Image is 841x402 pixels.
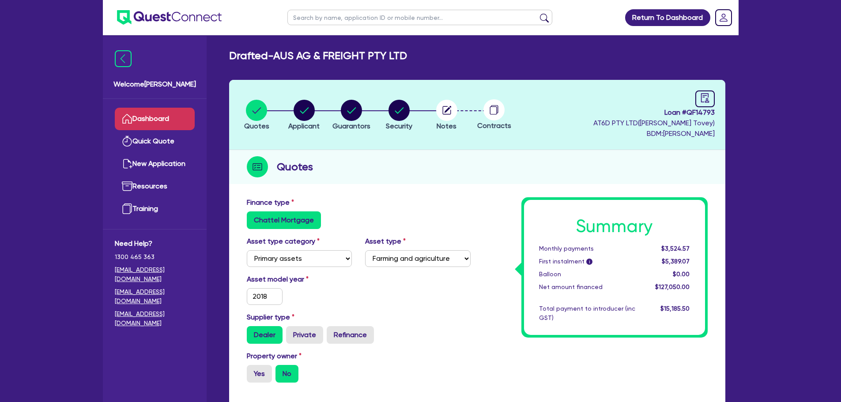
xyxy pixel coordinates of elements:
span: BDM: [PERSON_NAME] [593,128,715,139]
a: [EMAIL_ADDRESS][DOMAIN_NAME] [115,309,195,328]
span: $3,524.57 [661,245,690,252]
img: resources [122,181,132,192]
span: i [586,259,592,265]
img: quick-quote [122,136,132,147]
h2: Drafted - AUS AG & FREIGHT PTY LTD [229,49,407,62]
h1: Summary [539,216,690,237]
span: $15,185.50 [660,305,690,312]
label: Refinance [327,326,374,344]
label: Chattel Mortgage [247,211,321,229]
a: [EMAIL_ADDRESS][DOMAIN_NAME] [115,265,195,284]
a: audit [695,90,715,107]
label: No [275,365,298,383]
div: Monthly payments [532,244,642,253]
span: Need Help? [115,238,195,249]
input: Search by name, application ID or mobile number... [287,10,552,25]
label: Finance type [247,197,294,208]
button: Notes [436,99,458,132]
label: Property owner [247,351,302,361]
span: Contracts [477,121,511,130]
button: Quotes [244,99,270,132]
a: Dashboard [115,108,195,130]
span: Guarantors [332,122,370,130]
div: Total payment to introducer (inc GST) [532,304,642,323]
a: Return To Dashboard [625,9,710,26]
img: icon-menu-close [115,50,132,67]
a: [EMAIL_ADDRESS][DOMAIN_NAME] [115,287,195,306]
div: Balloon [532,270,642,279]
span: audit [700,93,710,103]
span: $127,050.00 [655,283,690,290]
label: Asset model year [240,274,359,285]
a: Training [115,198,195,220]
img: quest-connect-logo-blue [117,10,222,25]
label: Asset type [365,236,406,247]
span: Welcome [PERSON_NAME] [113,79,196,90]
span: Notes [437,122,456,130]
a: New Application [115,153,195,175]
img: new-application [122,158,132,169]
label: Dealer [247,326,283,344]
span: Quotes [244,122,269,130]
span: 1300 465 363 [115,252,195,262]
button: Security [385,99,413,132]
img: training [122,203,132,214]
span: $0.00 [673,271,690,278]
a: Quick Quote [115,130,195,153]
div: Net amount financed [532,282,642,292]
label: Private [286,326,323,344]
label: Asset type category [247,236,320,247]
label: Supplier type [247,312,294,323]
label: Yes [247,365,272,383]
span: Loan # QF14793 [593,107,715,118]
div: First instalment [532,257,642,266]
h2: Quotes [277,159,313,175]
span: AT6D PTY LTD ( [PERSON_NAME] Tovey ) [593,119,715,127]
a: Resources [115,175,195,198]
img: step-icon [247,156,268,177]
button: Applicant [288,99,320,132]
span: Security [386,122,412,130]
span: Applicant [288,122,320,130]
span: $5,389.07 [662,258,690,265]
a: Dropdown toggle [712,6,735,29]
button: Guarantors [332,99,371,132]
